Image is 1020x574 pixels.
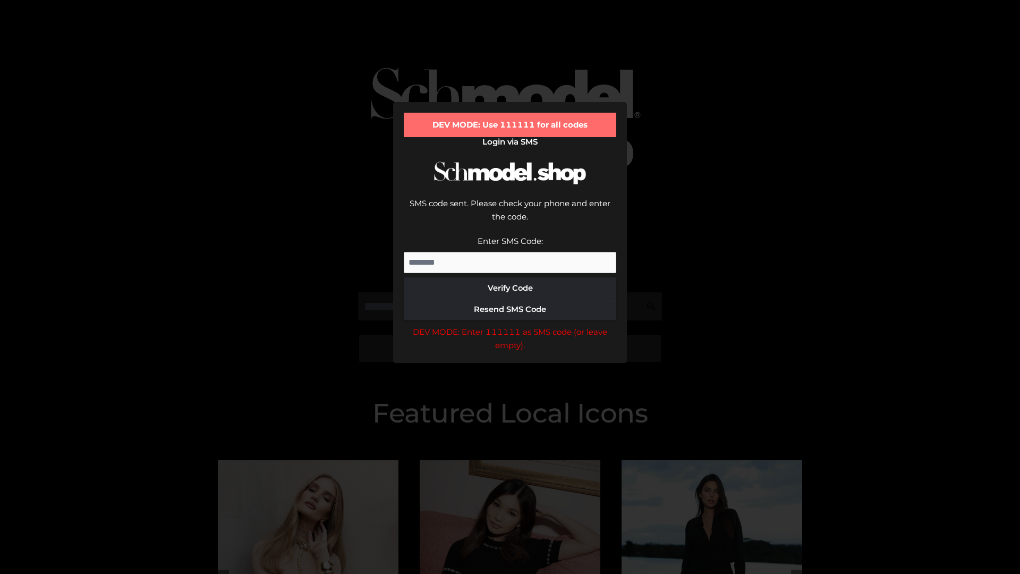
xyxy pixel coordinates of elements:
[478,236,543,246] label: Enter SMS Code:
[404,113,616,137] div: DEV MODE: Use 111111 for all codes
[404,277,616,299] button: Verify Code
[404,197,616,234] div: SMS code sent. Please check your phone and enter the code.
[404,137,616,147] h2: Login via SMS
[404,325,616,352] div: DEV MODE: Enter 111111 as SMS code (or leave empty).
[404,299,616,320] button: Resend SMS Code
[430,152,590,194] img: Schmodel Logo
